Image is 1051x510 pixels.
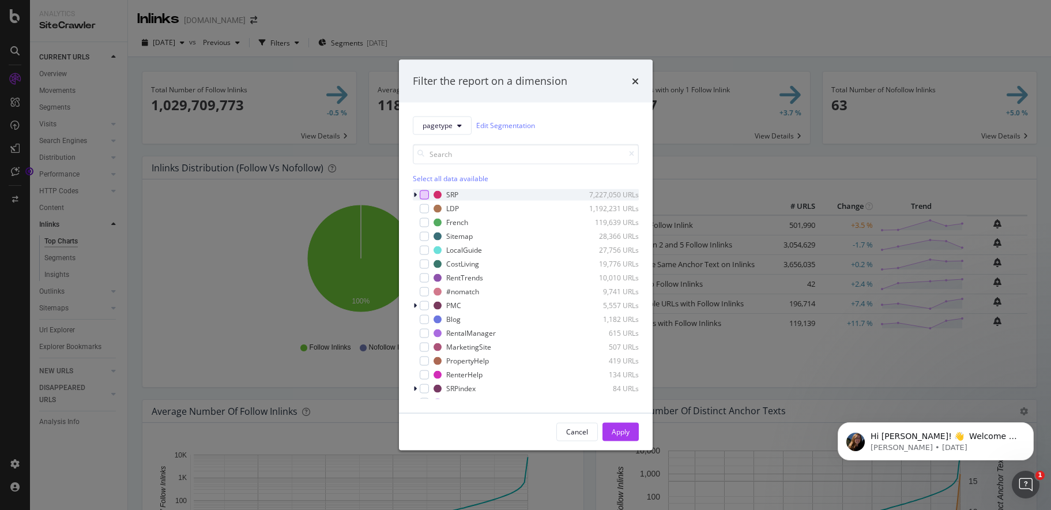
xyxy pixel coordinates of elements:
[446,217,468,227] div: French
[566,427,588,437] div: Cancel
[476,119,535,132] a: Edit Segmentation
[399,60,653,451] div: modal
[582,370,639,380] div: 134 URLs
[582,190,639,200] div: 7,227,050 URLs
[582,342,639,352] div: 507 URLs
[446,384,476,393] div: SRPindex
[582,273,639,283] div: 10,010 URLs
[446,190,458,200] div: SRP
[556,422,598,441] button: Cancel
[582,384,639,393] div: 84 URLs
[1012,471,1039,498] iframe: Intercom live chat
[602,422,639,441] button: Apply
[582,397,639,407] div: 32 URLs
[423,121,453,130] span: pagetype
[582,217,639,227] div: 119,639 URLs
[582,245,639,255] div: 27,756 URLs
[632,74,639,89] div: times
[413,116,472,134] button: pagetype
[612,427,630,437] div: Apply
[446,342,491,352] div: MarketingSite
[446,259,479,269] div: CostLiving
[446,204,459,213] div: LDP
[582,259,639,269] div: 19,776 URLs
[446,231,473,241] div: Sitemap
[446,397,465,407] div: about
[582,231,639,241] div: 28,366 URLs
[446,370,483,380] div: RenterHelp
[446,273,483,283] div: RentTrends
[446,356,489,366] div: PropertyHelp
[582,328,639,338] div: 615 URLs
[413,173,639,183] div: Select all data available
[413,144,639,164] input: Search
[446,301,461,310] div: PMC
[582,287,639,297] div: 9,741 URLs
[446,328,496,338] div: RentalManager
[1035,471,1045,480] span: 1
[446,314,461,324] div: Blog
[582,301,639,310] div: 5,557 URLs
[446,287,479,297] div: #nomatch
[582,314,639,324] div: 1,182 URLs
[582,204,639,213] div: 1,192,231 URLs
[413,74,567,89] div: Filter the report on a dimension
[820,398,1051,479] iframe: Intercom notifications message
[446,245,482,255] div: LocalGuide
[582,356,639,366] div: 419 URLs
